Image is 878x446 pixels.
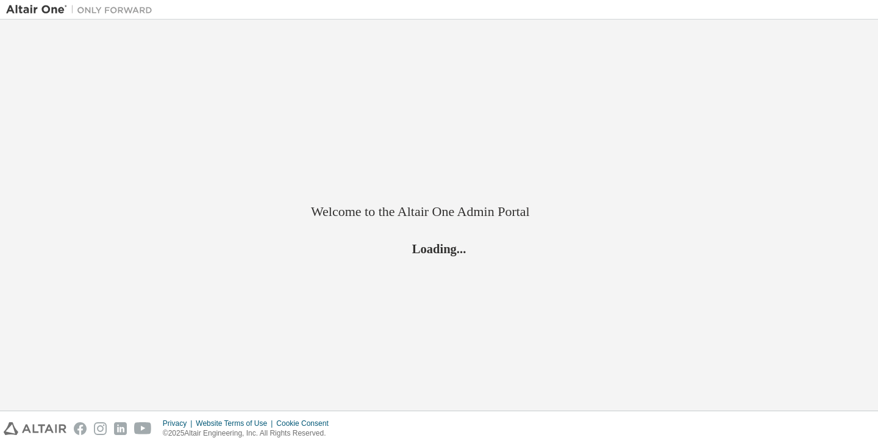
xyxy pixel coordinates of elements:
h2: Welcome to the Altair One Admin Portal [311,203,567,220]
img: facebook.svg [74,422,87,435]
img: instagram.svg [94,422,107,435]
p: © 2025 Altair Engineering, Inc. All Rights Reserved. [163,428,336,439]
div: Website Terms of Use [196,419,276,428]
img: Altair One [6,4,159,16]
div: Cookie Consent [276,419,335,428]
h2: Loading... [311,240,567,256]
img: altair_logo.svg [4,422,66,435]
img: youtube.svg [134,422,152,435]
img: linkedin.svg [114,422,127,435]
div: Privacy [163,419,196,428]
